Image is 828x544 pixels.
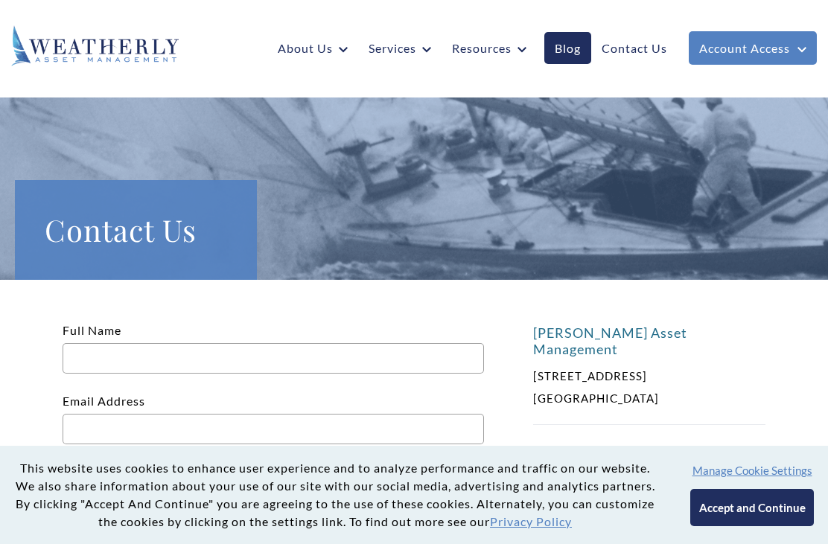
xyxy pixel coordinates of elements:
a: [PHONE_NUMBER] [669,440,765,462]
a: About Us [267,32,358,64]
input: Email Address [63,414,484,444]
button: Accept and Continue [690,489,813,526]
a: Privacy Policy [490,514,572,528]
input: Full Name [63,343,484,374]
a: Resources [442,32,537,64]
a: Services [358,32,442,64]
a: Blog [544,32,591,64]
button: Manage Cookie Settings [692,464,812,477]
a: Contact Us [591,32,678,64]
p: [STREET_ADDRESS] [GEOGRAPHIC_DATA] [533,365,765,409]
label: Full Name [63,323,484,365]
h4: [PERSON_NAME] Asset Management [533,324,765,357]
span: Phone [533,440,567,462]
img: Weatherly [11,25,179,66]
a: Account Access [689,31,817,65]
h1: Contact Us [45,210,227,250]
label: Email Address [63,394,484,436]
p: This website uses cookies to enhance user experience and to analyze performance and traffic on ou... [12,459,658,531]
